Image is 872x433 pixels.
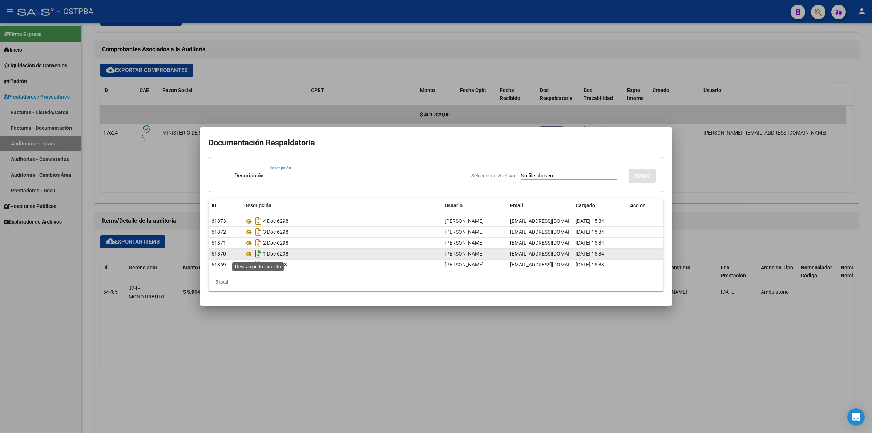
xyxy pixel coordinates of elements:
span: [EMAIL_ADDRESS][DOMAIN_NAME] [510,251,591,257]
span: [EMAIL_ADDRESS][DOMAIN_NAME] [510,262,591,268]
span: 61872 [211,229,226,235]
datatable-header-cell: ID [209,198,241,213]
span: [EMAIL_ADDRESS][DOMAIN_NAME] [510,240,591,246]
span: [DATE] 15:34 [576,218,604,224]
span: [DATE] 15:34 [576,229,604,235]
div: 4 Doc 6298 [244,215,439,227]
p: Descripción [234,172,263,180]
span: SUBIR [634,173,650,179]
div: Open Intercom Messenger [847,408,865,426]
span: [DATE] 15:34 [576,240,604,246]
datatable-header-cell: Email [507,198,573,213]
datatable-header-cell: Accion [627,198,663,213]
div: 5 total [209,273,663,291]
span: Email [510,203,523,208]
span: [EMAIL_ADDRESS][DOMAIN_NAME] [510,218,591,224]
span: Accion [630,203,646,208]
span: [DATE] 15:33 [576,262,604,268]
span: [EMAIL_ADDRESS][DOMAIN_NAME] [510,229,591,235]
span: Cargado [576,203,595,208]
div: 3 Doc 6298 [244,226,439,238]
i: Descargar documento [254,259,263,270]
button: SUBIR [629,169,656,183]
span: [PERSON_NAME] [445,251,484,257]
i: Descargar documento [254,237,263,249]
div: 1 Doc 6298 [244,248,439,260]
span: ID [211,203,216,208]
div: 2 Doc 6298 [244,237,439,249]
datatable-header-cell: Usuario [442,198,507,213]
span: Usuario [445,203,463,208]
span: 61871 [211,240,226,246]
span: Descripción [244,203,271,208]
span: 61869 [211,262,226,268]
h2: Documentación Respaldatoria [209,136,663,150]
div: Hr 126753 [244,259,439,270]
span: [PERSON_NAME] [445,262,484,268]
i: Descargar documento [254,248,263,260]
span: [PERSON_NAME] [445,218,484,224]
span: [PERSON_NAME] [445,240,484,246]
datatable-header-cell: Cargado [573,198,627,213]
datatable-header-cell: Descripción [241,198,442,213]
span: [PERSON_NAME] [445,229,484,235]
i: Descargar documento [254,226,263,238]
span: 61870 [211,251,226,257]
span: Seleccionar Archivo [471,173,515,179]
span: [DATE] 15:34 [576,251,604,257]
i: Descargar documento [254,215,263,227]
span: 61873 [211,218,226,224]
